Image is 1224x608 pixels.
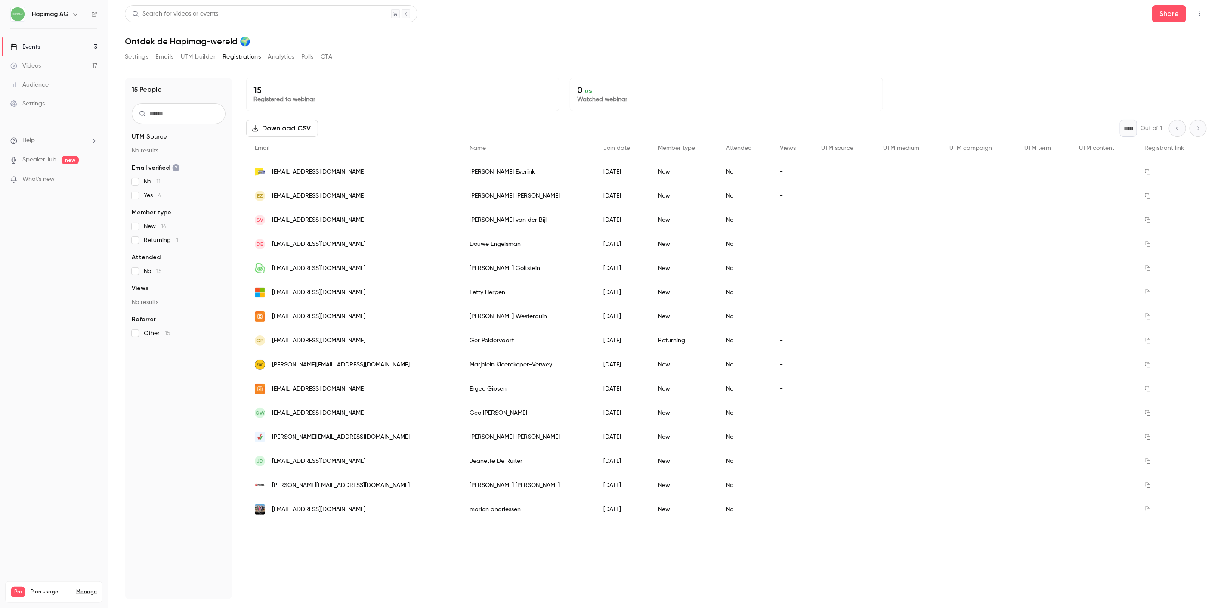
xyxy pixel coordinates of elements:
[650,329,717,353] div: Returning
[255,432,265,442] img: bacchusbeverages.com
[125,50,148,64] button: Settings
[772,329,813,353] div: -
[595,256,649,280] div: [DATE]
[158,192,161,199] span: 4
[577,95,876,104] p: Watched webinar
[461,401,595,425] div: Geo [PERSON_NAME]
[125,36,1207,47] h1: Ontdek de Hapimag-wereld 🌍
[132,298,226,307] p: No results
[595,329,649,353] div: [DATE]
[650,208,717,232] div: New
[650,160,717,184] div: New
[461,497,595,521] div: marion andriessen
[161,223,167,230] span: 14
[595,232,649,256] div: [DATE]
[255,311,265,322] img: casema.nl
[156,268,162,274] span: 15
[257,192,263,200] span: EZ
[883,145,919,151] span: UTM medium
[253,95,552,104] p: Registered to webinar
[461,208,595,232] div: [PERSON_NAME] van der Bijl
[132,133,167,141] span: UTM Source
[253,85,552,95] p: 15
[246,137,1207,521] div: People list
[603,145,630,151] span: Join date
[950,145,992,151] span: UTM campaign
[76,589,97,596] a: Manage
[595,497,649,521] div: [DATE]
[10,81,49,89] div: Audience
[772,449,813,473] div: -
[272,457,365,466] span: [EMAIL_ADDRESS][DOMAIN_NAME]
[10,99,45,108] div: Settings
[246,120,318,137] button: Download CSV
[132,315,156,324] span: Referrer
[301,50,314,64] button: Polls
[165,330,170,336] span: 15
[461,280,595,304] div: Letty Herpen
[461,473,595,497] div: [PERSON_NAME] [PERSON_NAME]
[772,184,813,208] div: -
[461,184,595,208] div: [PERSON_NAME] [PERSON_NAME]
[272,192,365,201] span: [EMAIL_ADDRESS][DOMAIN_NAME]
[256,337,264,344] span: GP
[577,85,876,95] p: 0
[772,425,813,449] div: -
[717,473,772,497] div: No
[1024,145,1051,151] span: UTM term
[22,155,56,164] a: SpeakerHub
[1079,145,1114,151] span: UTM content
[822,145,854,151] span: UTM source
[257,216,263,224] span: Sv
[650,304,717,329] div: New
[255,409,265,417] span: GW
[470,145,486,151] span: Name
[595,401,649,425] div: [DATE]
[272,360,410,369] span: [PERSON_NAME][EMAIL_ADDRESS][DOMAIN_NAME]
[1144,145,1184,151] span: Registrant link
[144,177,161,186] span: No
[650,449,717,473] div: New
[595,160,649,184] div: [DATE]
[255,384,265,394] img: ziggo.nl
[585,88,593,94] span: 0 %
[255,287,265,298] img: live.nl
[10,62,41,70] div: Videos
[132,208,171,217] span: Member type
[595,353,649,377] div: [DATE]
[32,10,68,19] h6: Hapimag AG
[268,50,294,64] button: Analytics
[272,240,365,249] span: [EMAIL_ADDRESS][DOMAIN_NAME]
[717,160,772,184] div: No
[257,240,263,248] span: DE
[10,43,40,51] div: Events
[461,449,595,473] div: Jeanette De Ruiter
[461,377,595,401] div: Ergee Gipsen
[595,208,649,232] div: [DATE]
[717,401,772,425] div: No
[132,253,161,262] span: Attended
[595,425,649,449] div: [DATE]
[780,145,796,151] span: Views
[1141,124,1162,133] p: Out of 1
[132,146,226,155] p: No results
[461,425,595,449] div: [PERSON_NAME] [PERSON_NAME]
[595,377,649,401] div: [DATE]
[717,208,772,232] div: No
[717,377,772,401] div: No
[717,449,772,473] div: No
[144,191,161,200] span: Yes
[772,304,813,329] div: -
[717,184,772,208] div: No
[650,353,717,377] div: New
[62,156,79,164] span: new
[223,50,261,64] button: Registrations
[650,401,717,425] div: New
[772,208,813,232] div: -
[717,280,772,304] div: No
[272,336,365,345] span: [EMAIL_ADDRESS][DOMAIN_NAME]
[595,280,649,304] div: [DATE]
[272,312,365,321] span: [EMAIL_ADDRESS][DOMAIN_NAME]
[461,353,595,377] div: Marjolein Kleerekoper-Verwey
[772,401,813,425] div: -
